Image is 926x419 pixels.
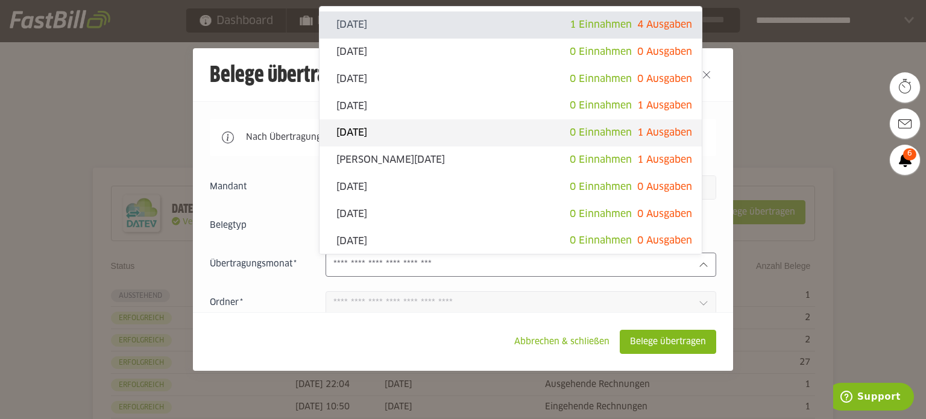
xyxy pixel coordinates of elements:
[570,20,632,30] span: 1 Einnahmen
[320,11,702,39] sl-option: [DATE]
[620,330,716,354] sl-button: Belege übertragen
[637,101,692,110] span: 1 Ausgaben
[320,146,702,174] sl-option: [PERSON_NAME][DATE]
[570,236,632,245] span: 0 Einnahmen
[637,20,692,30] span: 4 Ausgaben
[320,201,702,228] sl-option: [DATE]
[504,330,620,354] sl-button: Abbrechen & schließen
[320,92,702,119] sl-option: [DATE]
[637,209,692,219] span: 0 Ausgaben
[570,182,632,192] span: 0 Einnahmen
[570,47,632,57] span: 0 Einnahmen
[637,155,692,165] span: 1 Ausgaben
[637,47,692,57] span: 0 Ausgaben
[570,101,632,110] span: 0 Einnahmen
[570,74,632,84] span: 0 Einnahmen
[570,155,632,165] span: 0 Einnahmen
[570,128,632,137] span: 0 Einnahmen
[637,236,692,245] span: 0 Ausgaben
[320,119,702,146] sl-option: [DATE]
[320,227,702,254] sl-option: [DATE]
[637,128,692,137] span: 1 Ausgaben
[637,182,692,192] span: 0 Ausgaben
[570,209,632,219] span: 0 Einnahmen
[320,66,702,93] sl-option: [DATE]
[320,174,702,201] sl-option: [DATE]
[890,145,920,175] a: 6
[637,74,692,84] span: 0 Ausgaben
[903,148,916,160] span: 6
[320,39,702,66] sl-option: [DATE]
[833,383,914,413] iframe: Öffnet ein Widget, in dem Sie weitere Informationen finden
